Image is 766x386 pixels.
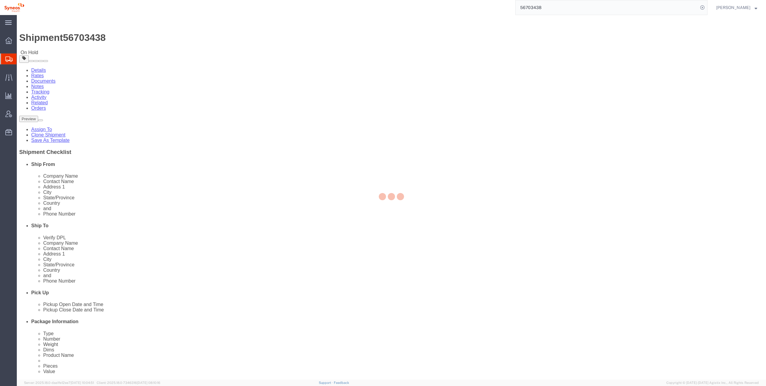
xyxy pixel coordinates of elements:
span: [DATE] 08:10:16 [137,381,160,384]
a: Support [319,381,334,384]
button: [PERSON_NAME] [716,4,758,11]
a: Feedback [334,381,349,384]
span: Pamela Marin Garcia [716,4,750,11]
img: logo [4,3,24,12]
span: Client: 2025.18.0-7346316 [97,381,160,384]
span: Server: 2025.18.0-daa1fe12ee7 [24,381,94,384]
span: Copyright © [DATE]-[DATE] Agistix Inc., All Rights Reserved [666,380,759,385]
span: [DATE] 10:04:51 [71,381,94,384]
input: Search for shipment number, reference number [516,0,698,15]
